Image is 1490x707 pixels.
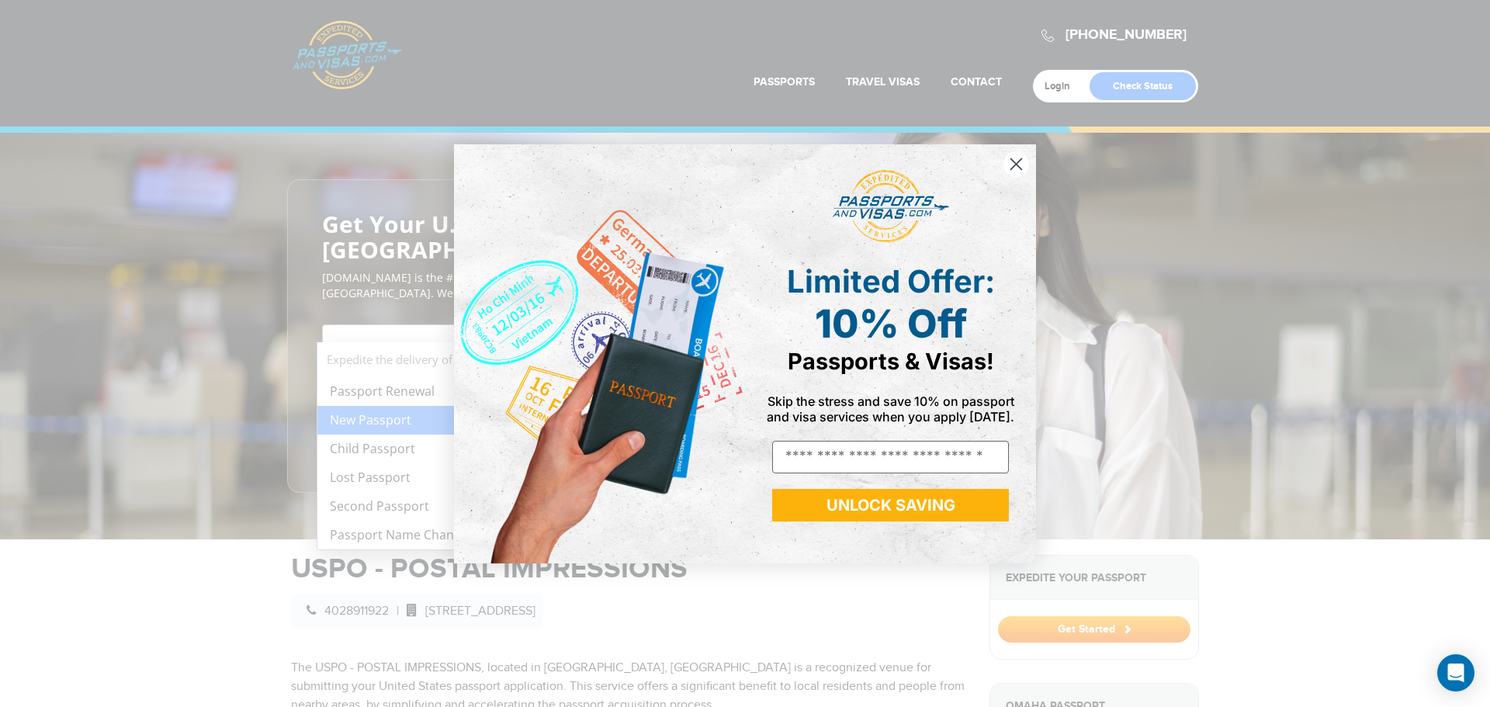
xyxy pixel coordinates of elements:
button: UNLOCK SAVING [772,489,1009,522]
span: Passports & Visas! [788,348,994,375]
span: 10% Off [815,300,967,347]
span: Limited Offer: [787,262,995,300]
img: passports and visas [833,170,949,243]
span: Skip the stress and save 10% on passport and visa services when you apply [DATE]. [767,393,1014,425]
img: de9cda0d-0715-46ca-9a25-073762a91ba7.png [454,144,745,563]
button: Close dialog [1003,151,1030,178]
div: Open Intercom Messenger [1437,654,1474,691]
